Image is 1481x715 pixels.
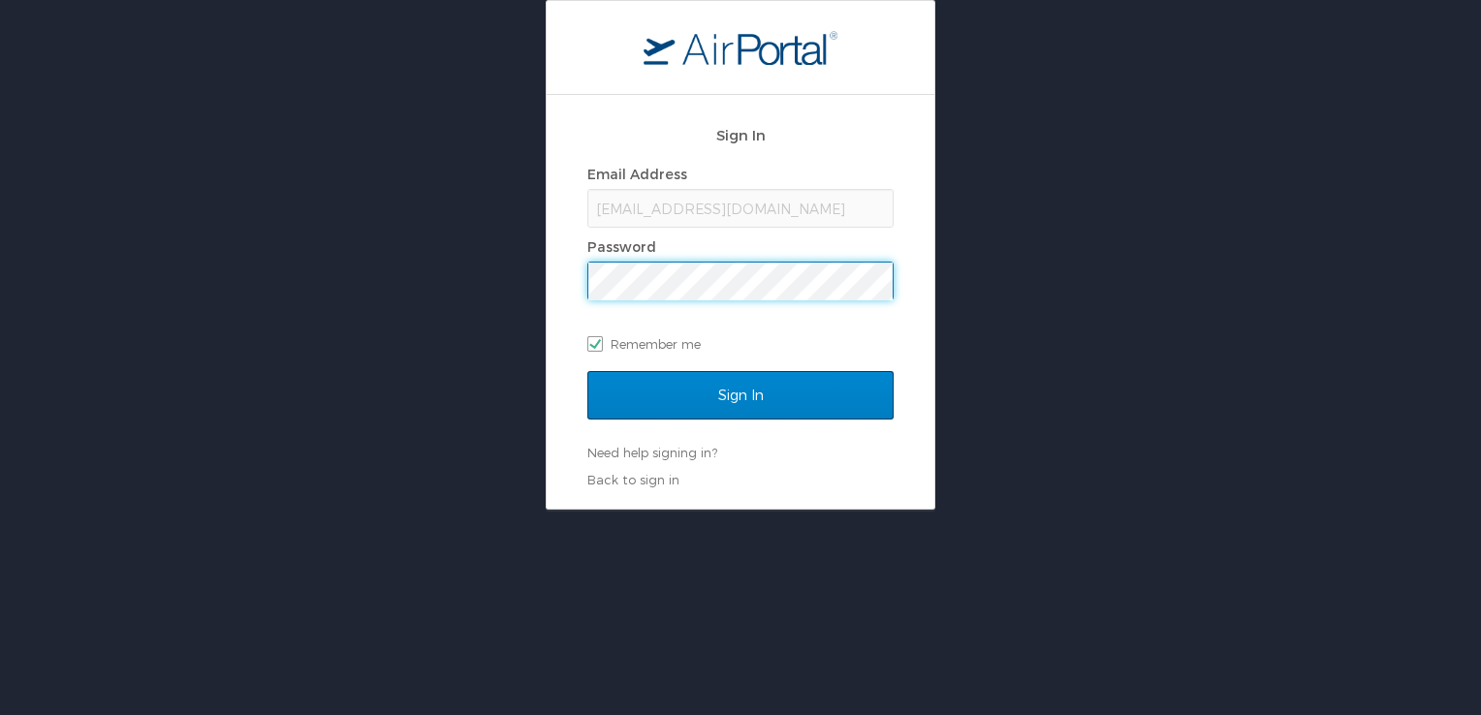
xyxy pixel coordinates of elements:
label: Email Address [587,166,687,182]
h2: Sign In [587,124,894,146]
label: Password [587,238,656,255]
img: logo [644,30,837,65]
label: Remember me [587,329,894,358]
a: Need help signing in? [587,445,717,460]
a: Back to sign in [587,472,679,487]
input: Sign In [587,371,894,420]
